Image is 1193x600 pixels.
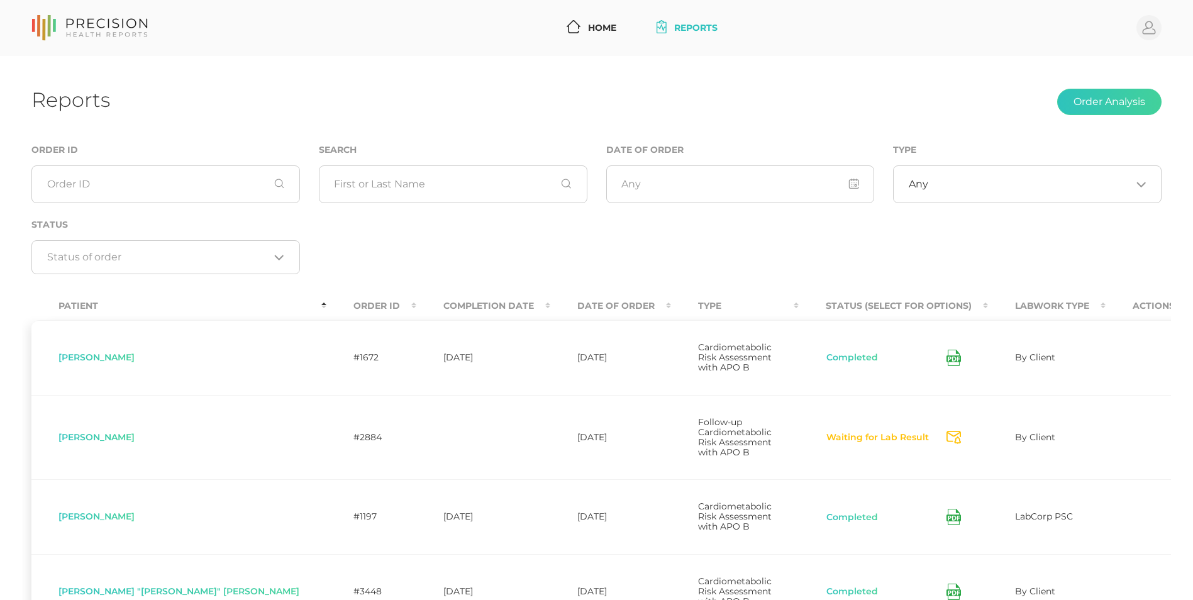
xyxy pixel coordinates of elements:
button: Completed [826,586,879,598]
a: Home [562,16,621,40]
span: LabCorp PSC [1015,511,1073,522]
div: Search for option [31,240,300,274]
span: Any [909,178,928,191]
td: [DATE] [550,320,671,395]
span: Cardiometabolic Risk Assessment with APO B [698,342,772,373]
span: By Client [1015,352,1055,363]
input: Search for option [928,178,1131,191]
button: Waiting for Lab Result [826,431,929,444]
button: Order Analysis [1057,89,1162,115]
label: Search [319,145,357,155]
h1: Reports [31,87,110,112]
span: Cardiometabolic Risk Assessment with APO B [698,501,772,532]
span: Follow-up Cardiometabolic Risk Assessment with APO B [698,416,772,458]
span: [PERSON_NAME] [58,511,135,522]
th: Type : activate to sort column ascending [671,292,799,320]
input: Any [606,165,875,203]
td: #1672 [326,320,416,395]
th: Labwork Type : activate to sort column ascending [988,292,1106,320]
input: First or Last Name [319,165,587,203]
svg: Send Notification [946,431,961,444]
td: #1197 [326,479,416,554]
td: [DATE] [550,479,671,554]
span: [PERSON_NAME] [58,431,135,443]
label: Type [893,145,916,155]
td: [DATE] [416,320,550,395]
input: Order ID [31,165,300,203]
th: Completion Date : activate to sort column ascending [416,292,550,320]
td: [DATE] [416,479,550,554]
td: #2884 [326,395,416,480]
button: Completed [826,352,879,364]
label: Order ID [31,145,78,155]
label: Status [31,219,68,230]
span: [PERSON_NAME] [58,352,135,363]
span: By Client [1015,586,1055,597]
a: Reports [652,16,723,40]
button: Completed [826,511,879,524]
th: Status (Select for Options) : activate to sort column ascending [799,292,988,320]
span: By Client [1015,431,1055,443]
td: [DATE] [550,395,671,480]
th: Order ID : activate to sort column ascending [326,292,416,320]
th: Date Of Order : activate to sort column ascending [550,292,671,320]
label: Date of Order [606,145,684,155]
th: Patient : activate to sort column descending [31,292,326,320]
input: Search for option [47,251,270,264]
span: [PERSON_NAME] "[PERSON_NAME]" [PERSON_NAME] [58,586,299,597]
div: Search for option [893,165,1162,203]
